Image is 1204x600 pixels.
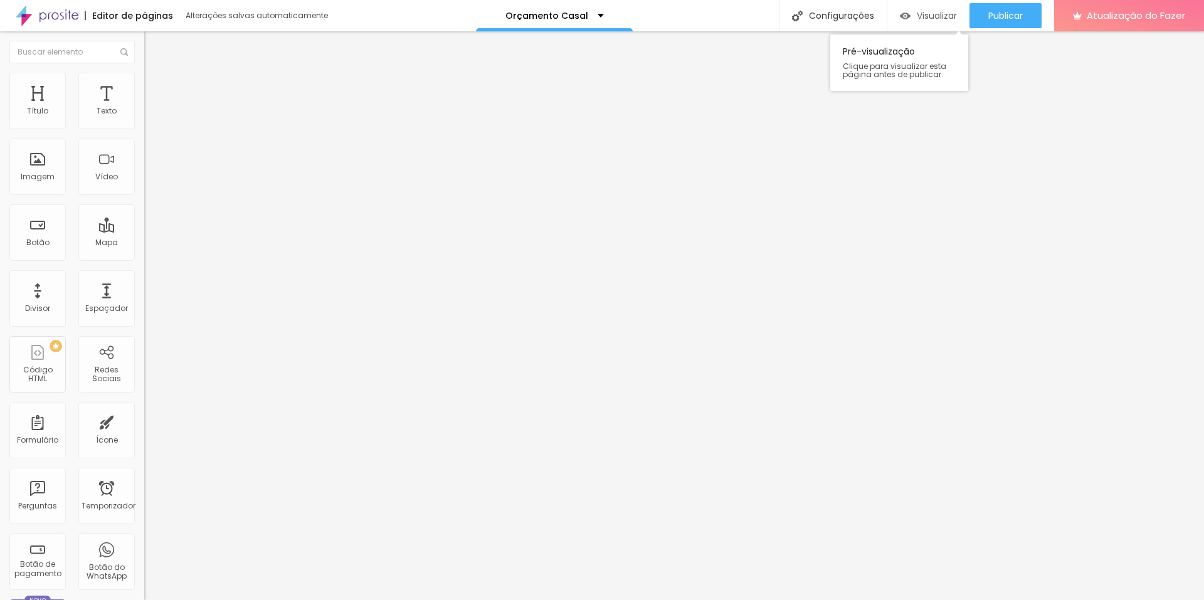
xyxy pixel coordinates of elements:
[969,3,1042,28] button: Publicar
[1087,9,1185,22] font: Atualização do Fazer
[95,171,118,182] font: Vídeo
[87,562,127,581] font: Botão do WhatsApp
[97,105,117,116] font: Texto
[988,9,1023,22] font: Publicar
[25,303,50,313] font: Divisor
[792,11,803,21] img: Ícone
[92,9,173,22] font: Editor de páginas
[186,10,328,21] font: Alterações salvas automaticamente
[505,9,588,22] font: Orçamento Casal
[120,48,128,56] img: Ícone
[887,3,969,28] button: Visualizar
[144,31,1204,600] iframe: Editor
[843,61,946,80] font: Clique para visualizar esta página antes de publicar.
[9,41,135,63] input: Buscar elemento
[809,9,874,22] font: Configurações
[85,303,128,313] font: Espaçador
[18,500,57,511] font: Perguntas
[26,237,50,248] font: Botão
[917,9,957,22] font: Visualizar
[82,500,135,511] font: Temporizador
[96,434,118,445] font: Ícone
[21,171,55,182] font: Imagem
[843,45,915,58] font: Pré-visualização
[900,11,911,21] img: view-1.svg
[14,559,61,578] font: Botão de pagamento
[92,364,121,384] font: Redes Sociais
[27,105,48,116] font: Título
[23,364,53,384] font: Código HTML
[95,237,118,248] font: Mapa
[17,434,58,445] font: Formulário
